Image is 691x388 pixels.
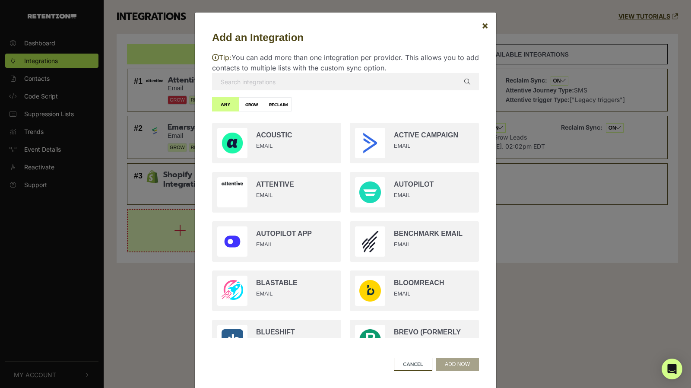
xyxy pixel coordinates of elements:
label: GROW [238,97,265,111]
div: Open Intercom Messenger [662,359,682,379]
button: Close [475,13,495,38]
input: Search integrations [212,73,479,90]
label: RECLAIM [265,97,292,111]
h5: Add an Integration [212,30,479,45]
label: ANY [212,97,239,111]
span: × [482,19,488,32]
p: You can add more than one integration per provider. This allows you to add contacts to multiple l... [212,52,479,73]
span: Tip: [212,53,231,62]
